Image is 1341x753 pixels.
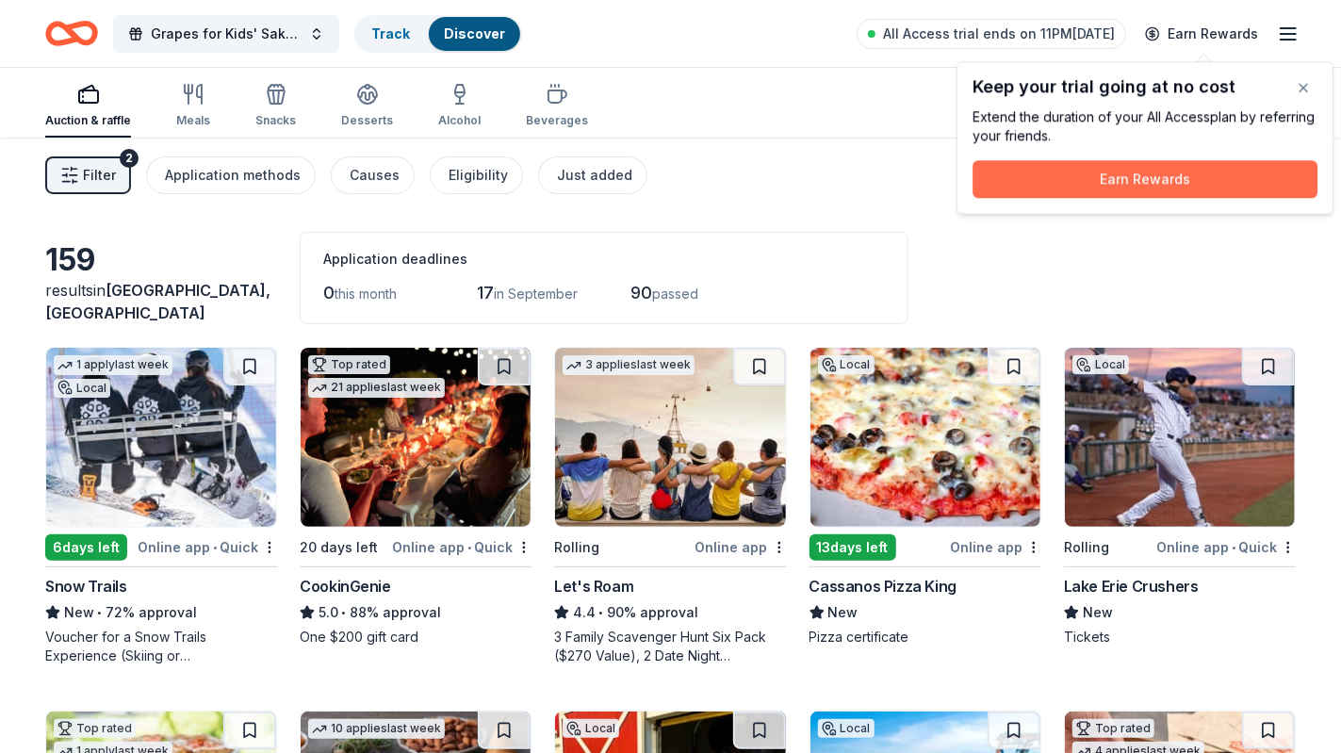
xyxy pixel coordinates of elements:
div: Just added [557,164,632,187]
div: Online app [695,535,787,559]
button: Snacks [255,75,296,138]
a: Track [371,25,410,41]
div: Rolling [1064,536,1109,559]
button: Desserts [341,75,393,138]
span: 90 [630,283,652,303]
div: Application methods [165,164,301,187]
a: All Access trial ends on 11PM[DATE] [857,19,1126,49]
div: Causes [350,164,400,187]
div: Online app Quick [392,535,531,559]
span: • [599,605,604,620]
img: Image for Snow Trails [46,348,276,527]
span: this month [335,286,397,302]
div: Desserts [341,113,393,128]
a: Home [45,11,98,56]
div: 72% approval [45,601,277,624]
span: Filter [83,164,116,187]
div: Meals [176,113,210,128]
div: results [45,279,277,324]
span: • [213,540,217,555]
button: Alcohol [438,75,481,138]
img: Image for CookinGenie [301,348,531,527]
div: Snow Trails [45,575,127,597]
a: Image for Lake Erie CrushersLocalRollingOnline app•QuickLake Erie CrushersNewTickets [1064,347,1296,647]
div: Voucher for a Snow Trails Experience (Skiing or Snowboarding) [45,628,277,665]
span: • [97,605,102,620]
div: 6 days left [45,534,127,561]
div: 10 applies last week [308,719,445,739]
div: 3 applies last week [563,355,695,375]
button: Auction & raffle [45,75,131,138]
img: Image for Let's Roam [555,348,785,527]
div: Rolling [554,536,599,559]
div: Cassanos Pizza King [810,575,957,597]
button: Just added [538,156,647,194]
div: Eligibility [449,164,508,187]
div: Online app Quick [138,535,277,559]
span: New [64,601,94,624]
button: TrackDiscover [354,15,522,53]
button: Causes [331,156,415,194]
span: 5.0 [319,601,338,624]
span: 17 [477,283,494,303]
button: Earn Rewards [973,160,1317,198]
div: CookinGenie [300,575,391,597]
span: New [1083,601,1113,624]
span: • [467,540,471,555]
div: Pizza certificate [810,628,1041,647]
div: Top rated [308,355,390,374]
div: 13 days left [810,534,896,561]
a: Image for CookinGenieTop rated21 applieslast week20 days leftOnline app•QuickCookinGenie5.0•88% a... [300,347,531,647]
a: Discover [444,25,505,41]
div: Let's Roam [554,575,633,597]
div: Local [1072,355,1129,374]
span: Grapes for Kids' Sake 2025 [151,23,302,45]
div: Tickets [1064,628,1296,647]
div: Top rated [1072,719,1154,738]
span: [GEOGRAPHIC_DATA], [GEOGRAPHIC_DATA] [45,281,270,322]
div: 159 [45,241,277,279]
span: in [45,281,270,322]
button: Application methods [146,156,316,194]
img: Image for Cassanos Pizza King [810,348,1040,527]
div: One $200 gift card [300,628,531,647]
div: Local [54,379,110,398]
span: passed [652,286,698,302]
a: Image for Let's Roam3 applieslast weekRollingOnline appLet's Roam4.4•90% approval3 Family Scaveng... [554,347,786,665]
a: Earn Rewards [1134,17,1269,51]
span: All Access trial ends on 11PM[DATE] [883,23,1115,45]
span: • [1232,540,1235,555]
div: Application deadlines [323,248,885,270]
button: Filter2 [45,156,131,194]
span: New [828,601,859,624]
a: Image for Snow Trails1 applylast weekLocal6days leftOnline app•QuickSnow TrailsNew•72% approvalVo... [45,347,277,665]
div: Online app [950,535,1041,559]
span: in September [494,286,578,302]
div: Snacks [255,113,296,128]
button: Eligibility [430,156,523,194]
div: 2 [120,149,139,168]
div: Lake Erie Crushers [1064,575,1199,597]
div: Local [818,719,875,738]
div: 88% approval [300,601,531,624]
div: Keep your trial going at no cost [973,77,1317,96]
div: 21 applies last week [308,378,445,398]
div: Extend the duration of your All Access plan by referring your friends. [973,107,1317,145]
div: Beverages [526,113,588,128]
a: Image for Cassanos Pizza KingLocal13days leftOnline appCassanos Pizza KingNewPizza certificate [810,347,1041,647]
img: Image for Lake Erie Crushers [1065,348,1295,527]
div: 20 days left [300,536,378,559]
div: Top rated [54,719,136,738]
span: • [342,605,347,620]
span: 0 [323,283,335,303]
div: Local [563,719,619,738]
div: 1 apply last week [54,355,172,375]
div: Auction & raffle [45,113,131,128]
div: 90% approval [554,601,786,624]
span: 4.4 [573,601,596,624]
div: Alcohol [438,113,481,128]
button: Beverages [526,75,588,138]
button: Meals [176,75,210,138]
button: Grapes for Kids' Sake 2025 [113,15,339,53]
div: 3 Family Scavenger Hunt Six Pack ($270 Value), 2 Date Night Scavenger Hunt Two Pack ($130 Value) [554,628,786,665]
